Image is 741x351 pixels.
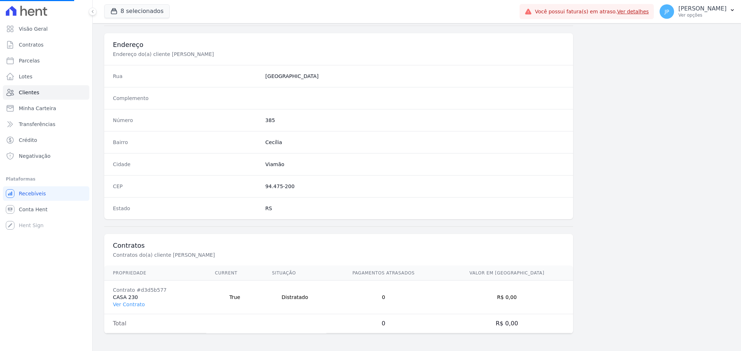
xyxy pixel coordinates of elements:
dt: Bairro [113,139,259,146]
p: Ver opções [678,12,727,18]
dd: 94.475-200 [265,183,564,190]
dd: Cecília [265,139,564,146]
td: Distratado [263,281,326,314]
div: Plataformas [6,175,86,183]
span: JP [665,9,669,14]
dd: [GEOGRAPHIC_DATA] [265,73,564,80]
span: Parcelas [19,57,40,64]
a: Contratos [3,38,89,52]
dt: Complemento [113,95,259,102]
dd: 385 [265,117,564,124]
p: Endereço do(a) cliente [PERSON_NAME] [113,51,356,58]
dt: CEP [113,183,259,190]
a: Ver Contrato [113,302,145,307]
span: Você possui fatura(s) em atraso. [535,8,649,16]
span: Contratos [19,41,43,48]
span: Visão Geral [19,25,48,32]
a: Lotes [3,69,89,84]
dd: Viamão [265,161,564,168]
a: Conta Hent [3,202,89,217]
dt: Cidade [113,161,259,168]
span: Transferências [19,121,55,128]
a: Ver detalhes [617,9,649,14]
button: JP [PERSON_NAME] Ver opções [654,1,741,22]
th: Propriedade [104,266,206,281]
a: Negativação [3,149,89,163]
a: Visão Geral [3,22,89,36]
dt: Estado [113,205,259,212]
th: Situação [263,266,326,281]
th: Current [206,266,263,281]
th: Pagamentos Atrasados [326,266,441,281]
span: Lotes [19,73,33,80]
p: [PERSON_NAME] [678,5,727,12]
dt: Rua [113,73,259,80]
dt: Número [113,117,259,124]
td: 0 [326,314,441,333]
td: R$ 0,00 [441,314,573,333]
p: Contratos do(a) cliente [PERSON_NAME] [113,251,356,259]
a: Crédito [3,133,89,147]
td: True [206,281,263,314]
span: Negativação [19,152,51,160]
td: R$ 0,00 [441,281,573,314]
td: 0 [326,281,441,314]
a: Recebíveis [3,186,89,201]
span: Conta Hent [19,206,47,213]
th: Valor em [GEOGRAPHIC_DATA] [441,266,573,281]
a: Clientes [3,85,89,100]
dd: RS [265,205,564,212]
a: Minha Carteira [3,101,89,116]
span: Recebíveis [19,190,46,197]
span: Clientes [19,89,39,96]
td: Total [104,314,206,333]
h3: Endereço [113,40,564,49]
span: Crédito [19,136,37,144]
a: Parcelas [3,53,89,68]
h3: Contratos [113,241,564,250]
div: Contrato #d3d5b577 [113,286,198,294]
a: Transferências [3,117,89,131]
td: CASA 230 [104,281,206,314]
button: 8 selecionados [104,4,170,18]
span: Minha Carteira [19,105,56,112]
